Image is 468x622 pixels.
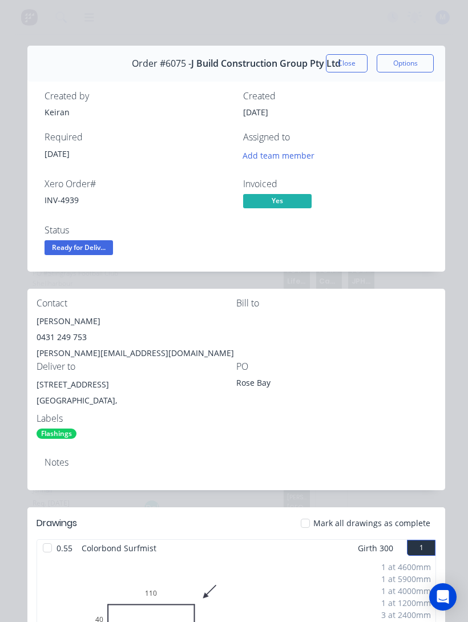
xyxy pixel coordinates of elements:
div: [STREET_ADDRESS] [37,377,236,393]
button: Add team member [237,148,321,163]
div: Keiran [45,106,229,118]
div: 1 at 4000mm [381,585,431,597]
div: Flashings [37,429,76,439]
span: [DATE] [45,148,70,159]
div: Open Intercom Messenger [429,583,457,611]
div: [PERSON_NAME]0431 249 753[PERSON_NAME][EMAIL_ADDRESS][DOMAIN_NAME] [37,313,236,361]
div: 1 at 1200mm [381,597,431,609]
div: 1 at 5900mm [381,573,431,585]
div: 0431 249 753 [37,329,236,345]
div: Invoiced [243,179,428,189]
span: Yes [243,194,312,208]
span: Order #6075 - [132,58,191,69]
div: Deliver to [37,361,236,372]
div: Xero Order # [45,179,229,189]
div: Bill to [236,298,436,309]
div: [GEOGRAPHIC_DATA], [37,393,236,409]
div: Labels [37,413,236,424]
span: 0.55 [52,540,77,556]
div: Notes [45,457,428,468]
div: Contact [37,298,236,309]
span: Colorbond Surfmist [77,540,161,556]
button: Ready for Deliv... [45,240,113,257]
div: [PERSON_NAME][EMAIL_ADDRESS][DOMAIN_NAME] [37,345,236,361]
div: Created by [45,91,229,102]
div: Created [243,91,428,102]
div: Drawings [37,516,77,530]
span: Mark all drawings as complete [313,517,430,529]
div: [PERSON_NAME] [37,313,236,329]
button: Close [326,54,368,72]
span: J Build Construction Group Pty Ltd [191,58,341,69]
div: [STREET_ADDRESS][GEOGRAPHIC_DATA], [37,377,236,413]
div: 3 at 2400mm [381,609,431,621]
div: Status [45,225,229,236]
span: Girth 300 [358,540,393,556]
div: Assigned to [243,132,428,143]
div: 1 at 4600mm [381,561,431,573]
div: PO [236,361,436,372]
button: 1 [407,540,435,556]
button: Add team member [243,148,321,163]
span: [DATE] [243,107,268,118]
button: Options [377,54,434,72]
div: INV-4939 [45,194,229,206]
span: Ready for Deliv... [45,240,113,255]
div: Required [45,132,229,143]
div: Rose Bay [236,377,379,393]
